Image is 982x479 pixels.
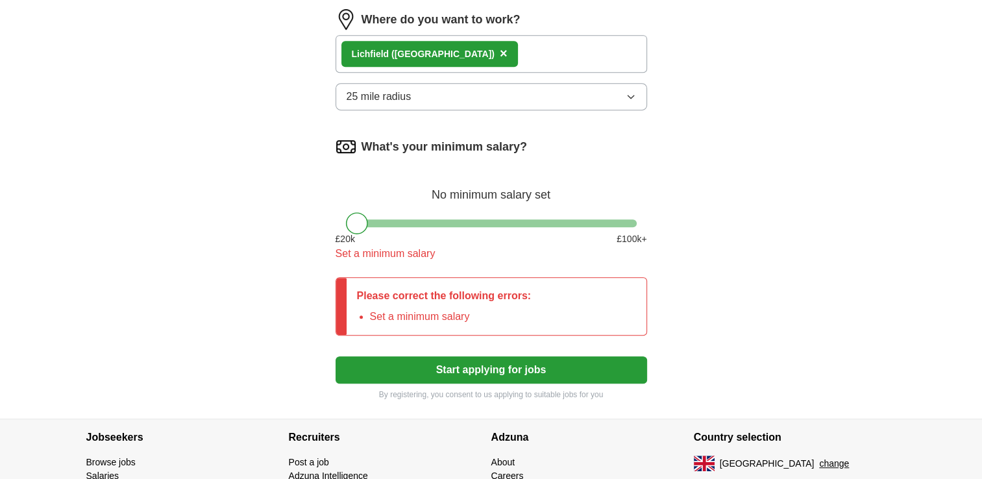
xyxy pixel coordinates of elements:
[370,309,532,325] li: Set a minimum salary
[500,44,508,64] button: ×
[362,138,527,156] label: What's your minimum salary?
[491,457,515,467] a: About
[694,456,715,471] img: UK flag
[336,173,647,204] div: No minimum salary set
[336,389,647,400] p: By registering, you consent to us applying to suitable jobs for you
[336,232,355,246] span: £ 20 k
[819,457,849,471] button: change
[694,419,896,456] h4: Country selection
[352,49,389,59] strong: Lichfield
[336,83,647,110] button: 25 mile radius
[336,356,647,384] button: Start applying for jobs
[347,89,411,104] span: 25 mile radius
[391,49,495,59] span: ([GEOGRAPHIC_DATA])
[357,288,532,304] p: Please correct the following errors:
[336,136,356,157] img: salary.png
[86,457,136,467] a: Browse jobs
[720,457,815,471] span: [GEOGRAPHIC_DATA]
[500,46,508,60] span: ×
[362,11,521,29] label: Where do you want to work?
[336,246,647,262] div: Set a minimum salary
[617,232,646,246] span: £ 100 k+
[289,457,329,467] a: Post a job
[336,9,356,30] img: location.png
